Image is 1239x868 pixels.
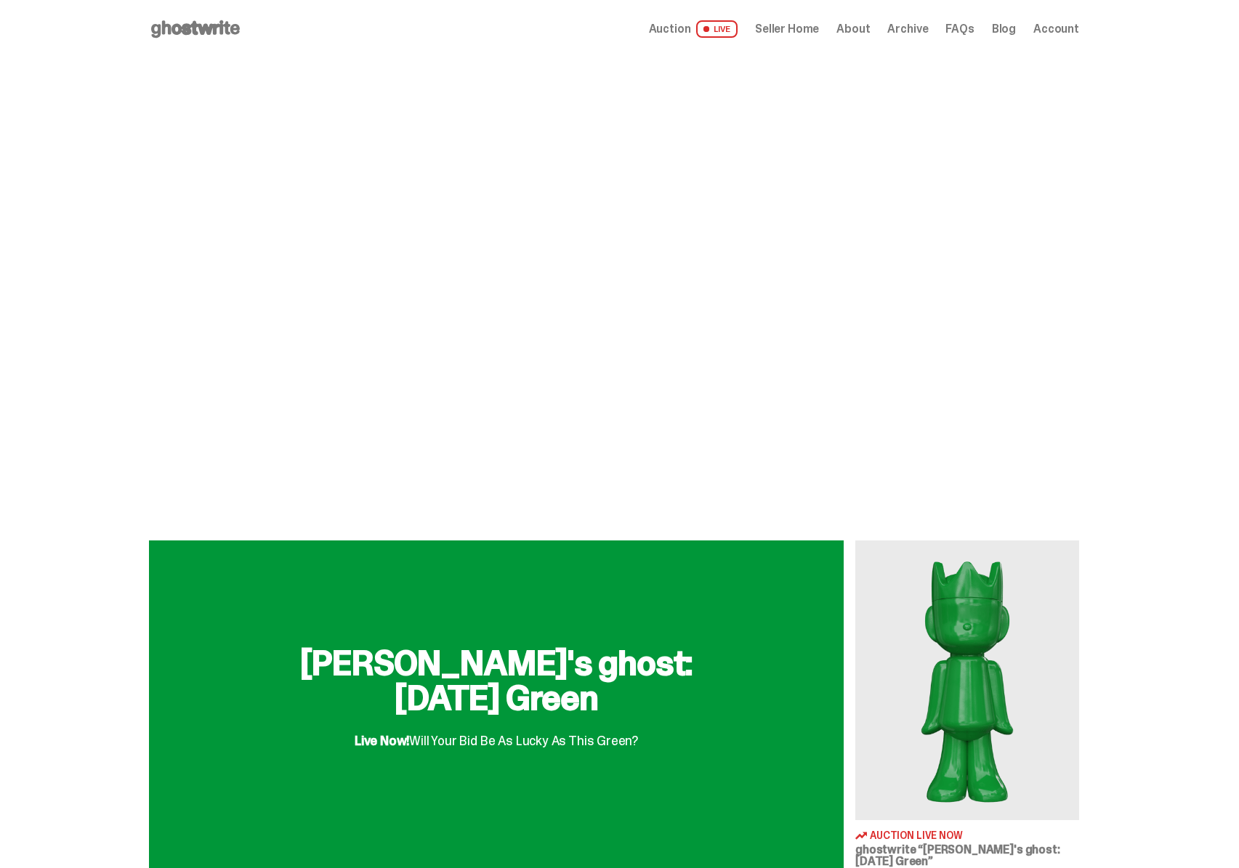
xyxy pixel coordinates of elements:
a: Archive [887,23,928,35]
a: Auction LIVE [649,20,738,38]
div: Will Your Bid Be As Lucky As This Green? [355,721,638,747]
a: FAQs [945,23,974,35]
span: LIVE [696,20,738,38]
a: Blog [992,23,1016,35]
h2: [PERSON_NAME]'s ghost: [DATE] Green [264,646,729,715]
a: Seller Home [755,23,819,35]
span: Auction Live Now [870,830,963,840]
a: Account [1033,23,1079,35]
span: Auction [649,23,691,35]
a: About [836,23,870,35]
img: Schrödinger's ghost: Sunday Green [855,540,1079,820]
span: Live Now! [355,732,409,750]
h3: ghostwrite “[PERSON_NAME]'s ghost: [DATE] Green” [855,844,1079,867]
